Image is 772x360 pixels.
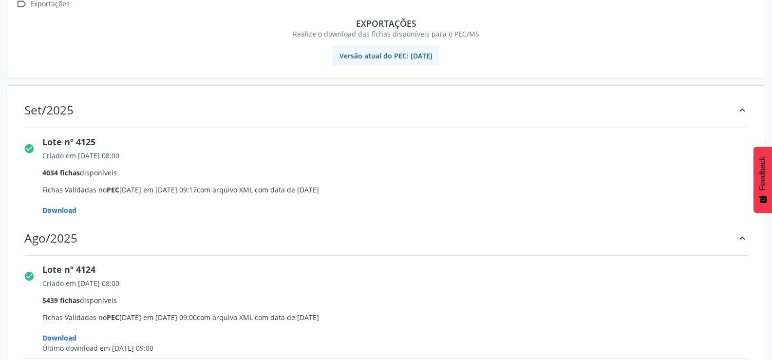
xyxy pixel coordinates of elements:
span: com arquivo XML com data de [DATE] [197,313,319,322]
span: Feedback [758,156,767,190]
div: Criado em [DATE] 08:00 [42,278,756,288]
span: 5439 fichas [42,296,80,305]
button: Feedback - Mostrar pesquisa [753,147,772,213]
div: Ago/2025 [24,231,77,245]
div: disponíveis [42,168,756,178]
i: check_circle [24,143,35,154]
i: check_circle [24,271,35,282]
div: Set/2025 [24,103,74,117]
span: Download [42,333,76,342]
div: Último download em [DATE] 09:00 [42,343,756,353]
div: Realize o download das fichas disponíveis para o PEC/MS [21,29,751,39]
div: Exportações [21,18,751,29]
span: Download [42,206,76,215]
span: 4034 fichas [42,168,80,177]
div: disponíveis [42,295,756,305]
i: keyboard_arrow_up [737,233,748,244]
div: Criado em [DATE] 08:00 [42,151,756,161]
span: PEC [107,185,119,194]
span: Fichas Validadas no [DATE] em [DATE] 09:17 [42,151,756,215]
span: Versão atual do PEC: [DATE] [333,46,439,66]
span: PEC [107,313,119,322]
i: keyboard_arrow_up [737,105,748,115]
span: com arquivo XML com data de [DATE] [197,185,319,194]
span: Fichas Validadas no [DATE] em [DATE] 09:00 [42,278,756,353]
div: keyboard_arrow_up [737,231,748,245]
div: keyboard_arrow_up [737,103,748,117]
div: Lote nº 4125 [42,135,756,149]
div: Lote nº 4124 [42,263,756,276]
